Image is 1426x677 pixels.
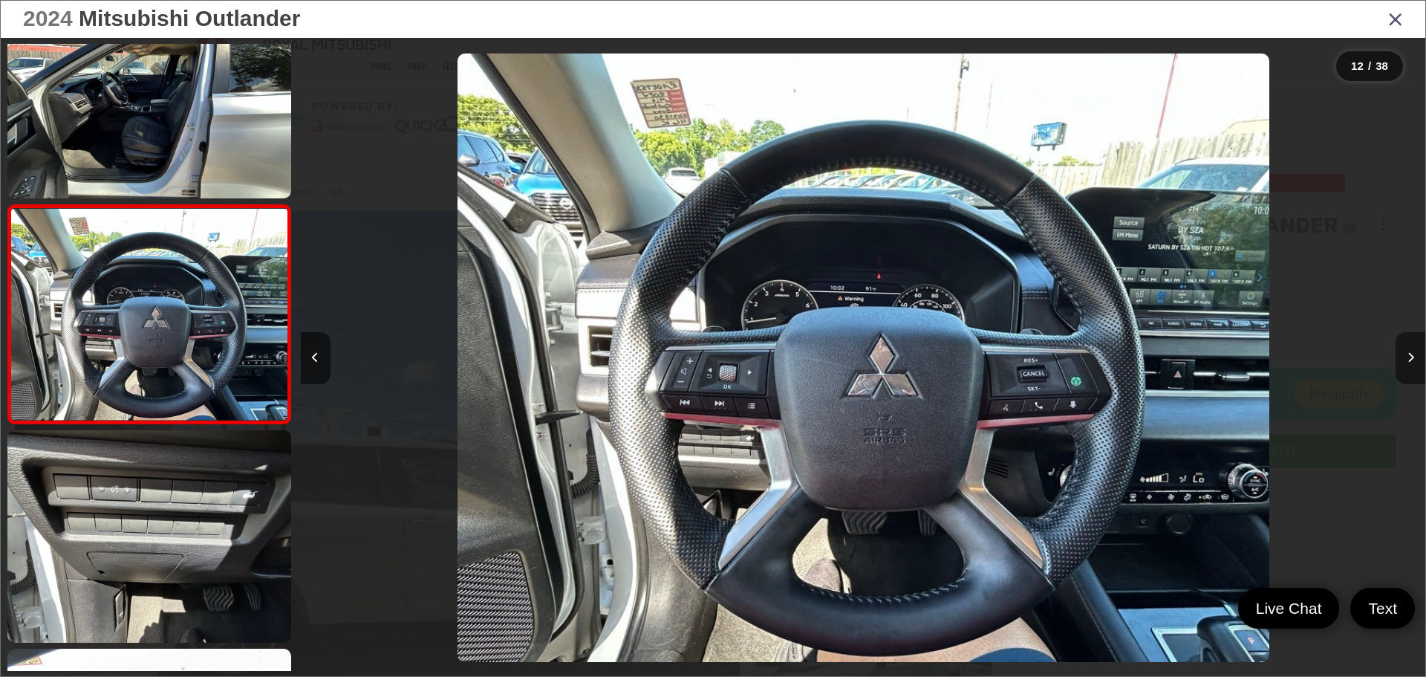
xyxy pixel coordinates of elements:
img: 2024 Mitsubishi Outlander SE [4,428,293,645]
i: Close gallery [1388,9,1403,28]
span: Live Chat [1248,598,1329,618]
img: 2024 Mitsubishi Outlander SE [8,209,290,420]
button: Previous image [301,332,331,384]
span: Mitsubishi Outlander [79,6,300,30]
a: Live Chat [1238,588,1340,629]
span: 12 [1351,59,1364,72]
div: 2024 Mitsubishi Outlander SE 11 [301,54,1425,663]
span: Text [1361,598,1404,618]
span: 38 [1375,59,1388,72]
img: 2024 Mitsubishi Outlander SE [458,54,1269,663]
button: Next image [1396,332,1425,384]
a: Text [1350,588,1415,629]
span: 2024 [23,6,73,30]
span: / [1367,61,1373,71]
